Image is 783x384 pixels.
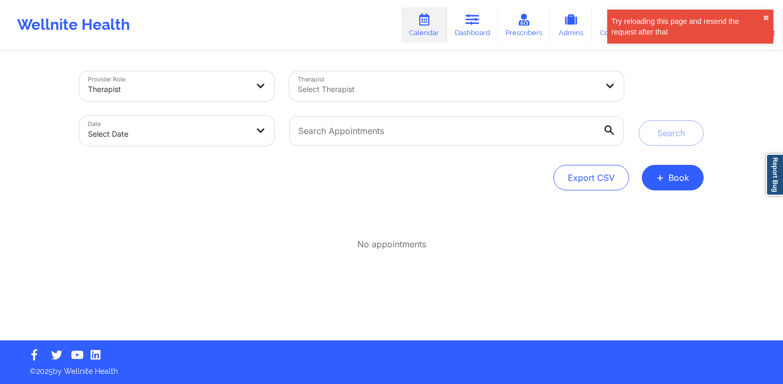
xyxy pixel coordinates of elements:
[611,16,763,37] div: Try reloading this page and resend the request after that
[22,358,761,377] p: © 2025 by Wellnite Health
[550,7,592,43] a: Admins
[289,116,624,146] input: Search Appointments
[357,238,426,251] p: No appointments
[592,7,636,43] a: Coaches
[763,14,769,22] button: close
[88,78,248,101] div: Therapist
[553,165,629,190] button: Export CSV
[766,154,783,196] a: Report Bug
[88,122,248,146] div: Select Date
[656,174,664,180] span: +
[447,7,498,43] a: Dashboard
[498,7,551,43] a: Prescribers
[639,120,704,146] button: Search
[642,165,704,190] button: +Book
[401,7,447,43] a: Calendar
